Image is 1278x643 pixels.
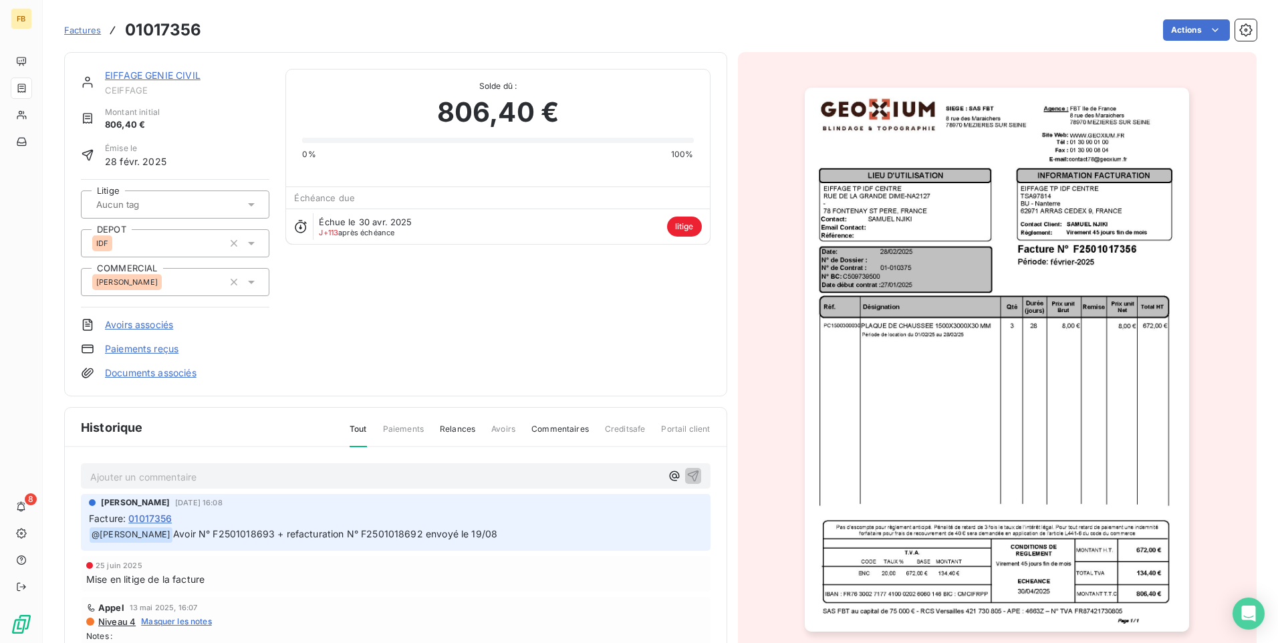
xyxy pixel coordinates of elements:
span: après échéance [319,229,394,237]
span: 8 [25,493,37,505]
a: Documents associés [105,366,197,380]
img: Logo LeanPay [11,614,32,635]
span: 13 mai 2025, 16:07 [130,604,198,612]
span: 28 févr. 2025 [105,154,166,168]
span: Avoirs [491,423,515,446]
a: Factures [64,23,101,37]
span: 0% [302,148,315,160]
div: FB [11,8,32,29]
img: invoice_thumbnail [805,88,1189,632]
span: 806,40 € [105,118,160,132]
button: Actions [1163,19,1230,41]
span: Montant initial [105,106,160,118]
span: [PERSON_NAME] [96,278,158,286]
span: IDF [96,239,108,247]
span: Portail client [661,423,710,446]
span: J+113 [319,228,338,237]
input: Aucun tag [95,199,175,211]
span: Notes : [86,630,705,642]
a: Avoirs associés [105,318,173,332]
span: Niveau 4 [97,616,136,627]
h3: 01017356 [125,18,201,42]
a: EIFFAGE GENIE CIVIL [105,70,201,81]
span: Factures [64,25,101,35]
span: 25 juin 2025 [96,561,142,569]
div: Open Intercom Messenger [1233,598,1265,630]
span: 806,40 € [437,92,559,132]
span: 100% [671,148,694,160]
span: Historique [81,418,143,436]
span: Mise en litige de la facture [86,572,205,586]
span: litige [667,217,702,237]
a: Paiements reçus [105,342,178,356]
span: Émise le [105,142,166,154]
span: [DATE] 16:08 [175,499,223,507]
span: Échéance due [294,192,355,203]
span: Tout [350,423,367,447]
span: CEIFFAGE [105,85,269,96]
span: Commentaires [531,423,589,446]
span: Échue le 30 avr. 2025 [319,217,412,227]
span: 01017356 [128,511,172,525]
span: @ [PERSON_NAME] [90,527,172,543]
span: Relances [440,423,475,446]
span: Masquer les notes [141,616,212,628]
span: [PERSON_NAME] [101,497,170,509]
span: Avoir N° F2501018693 + refacturation N° F2501018692 envoyé le 19/08 [173,528,497,539]
span: Facture : [89,511,126,525]
span: Solde dû : [302,80,693,92]
span: Appel [98,602,124,613]
span: Creditsafe [605,423,646,446]
span: Paiements [383,423,424,446]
